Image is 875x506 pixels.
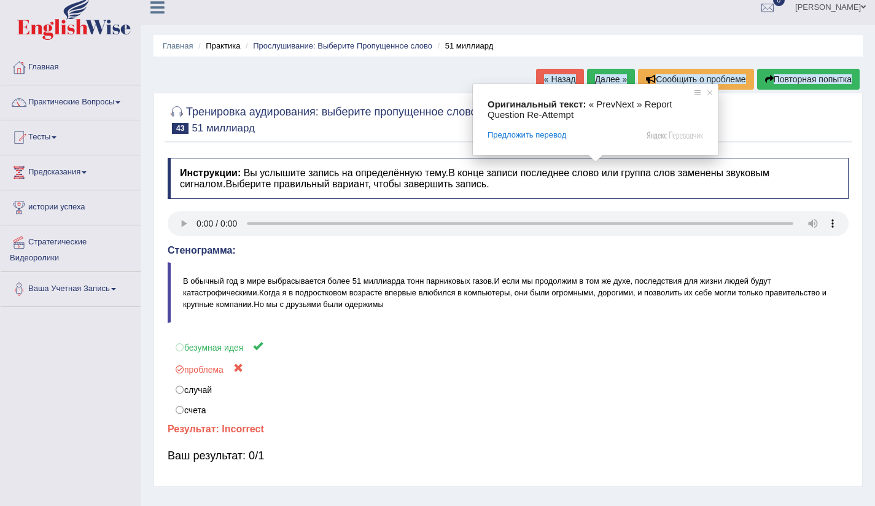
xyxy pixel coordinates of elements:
[1,225,141,268] a: Стратегические Видеоролики
[184,343,243,352] ya-tr-span: безумная идея
[28,284,110,294] ya-tr-span: Ваша Учетная Запись
[184,365,224,375] ya-tr-span: проблема
[774,74,852,84] ya-tr-span: Повторная попытка
[1,190,141,221] a: истории успеха
[163,41,193,50] a: Главная
[180,168,769,189] ya-tr-span: В конце записи последнее слово или группа слов заменены звуковым сигналом.
[1,120,141,151] a: Тесты
[488,99,586,109] span: Оригинальный текст:
[488,130,566,141] span: Предложить перевод
[168,450,264,462] ya-tr-span: Ваш результат: 0/1
[28,62,58,71] ya-tr-span: Главная
[183,276,494,286] ya-tr-span: В обычный год в мире выбрасывается более 51 миллиарда тонн парниковых газов.
[28,97,114,106] ya-tr-span: Практические Вопросы
[168,245,236,255] ya-tr-span: Стенограмма:
[184,385,212,395] ya-tr-span: случай
[1,155,141,186] a: Предсказания
[254,300,383,309] ya-tr-span: Но мы с друзьями были одержимы
[1,272,141,303] a: Ваша Учетная Запись
[206,41,240,50] ya-tr-span: Практика
[168,424,219,434] ya-tr-span: Результат:
[183,276,771,297] ya-tr-span: И если мы продолжим в том же духе, последствия для жизни людей будут катастрофическими.
[638,69,753,90] button: Сообщить о проблеме
[445,41,493,50] ya-tr-span: 51 миллиард
[656,74,745,84] ya-tr-span: Сообщить о проблеме
[180,168,241,178] ya-tr-span: Инструкции:
[183,288,826,309] ya-tr-span: Когда я в подростковом возрасте впервые влюбился в компьютеры, они были огромными, дорогими, и по...
[186,106,477,118] ya-tr-span: Тренировка аудирования: выберите пропущенное слово
[253,41,432,50] a: Прослушивание: Выберите Пропущенное слово
[28,132,50,141] ya-tr-span: Тесты
[176,124,184,133] ya-tr-span: 43
[1,85,141,116] a: Практические Вопросы
[757,69,860,90] button: Повторная попытка
[244,168,448,178] ya-tr-span: Вы услышите запись на определённую тему.
[536,69,584,90] a: « Назад
[192,122,255,134] ya-tr-span: 51 миллиард
[10,237,87,262] ya-tr-span: Стратегические Видеоролики
[595,74,628,84] ya-tr-span: Далее »
[587,69,636,90] a: Далее »
[28,202,85,211] ya-tr-span: истории успеха
[1,50,141,81] a: Главная
[184,405,206,415] ya-tr-span: счета
[795,2,861,12] ya-tr-span: [PERSON_NAME]
[544,74,576,84] ya-tr-span: « Назад
[225,179,489,189] ya-tr-span: Выберите правильный вариант, чтобы завершить запись.
[488,99,675,120] span: « PrevNext » Report Question Re-Attempt
[28,167,80,176] ya-tr-span: Предсказания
